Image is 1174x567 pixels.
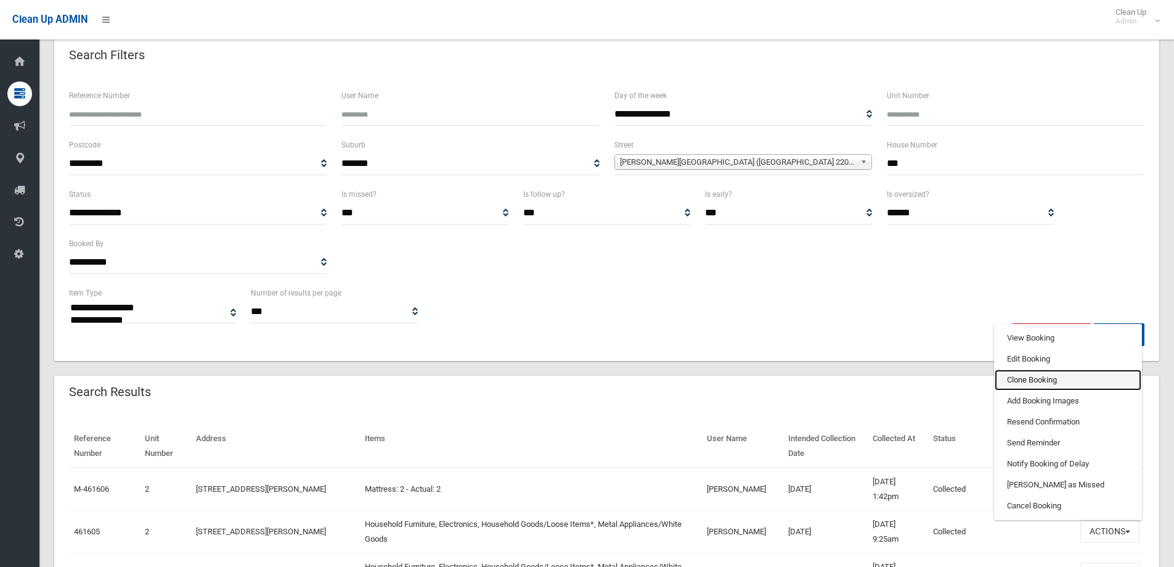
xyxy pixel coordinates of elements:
[74,484,109,494] a: M-461606
[995,495,1141,516] a: Cancel Booking
[928,510,1075,553] td: Collected
[1109,7,1159,26] span: Clean Up
[868,510,928,553] td: [DATE] 9:25am
[69,237,104,250] label: Booked By
[1093,323,1144,346] button: Search
[620,155,855,170] span: [PERSON_NAME][GEOGRAPHIC_DATA] ([GEOGRAPHIC_DATA] 2200)
[196,527,326,536] a: [STREET_ADDRESS][PERSON_NAME]
[1080,520,1139,543] button: Actions
[196,484,326,494] a: [STREET_ADDRESS][PERSON_NAME]
[783,425,868,468] th: Intended Collection Date
[69,425,140,468] th: Reference Number
[702,468,783,511] td: [PERSON_NAME]
[69,188,91,201] label: Status
[995,328,1141,349] a: View Booking
[995,474,1141,495] a: [PERSON_NAME] as Missed
[69,286,102,300] label: Item Type
[1012,323,1091,346] a: Clear Search
[140,425,191,468] th: Unit Number
[783,510,868,553] td: [DATE]
[360,510,702,553] td: Household Furniture, Electronics, Household Goods/Loose Items*, Metal Appliances/White Goods
[54,380,166,404] header: Search Results
[341,89,378,102] label: User Name
[69,89,130,102] label: Reference Number
[928,468,1075,511] td: Collected
[614,138,634,152] label: Street
[341,138,365,152] label: Suburb
[928,425,1075,468] th: Status
[995,349,1141,370] a: Edit Booking
[360,468,702,511] td: Mattress: 2 - Actual: 2
[54,43,160,67] header: Search Filters
[140,510,191,553] td: 2
[251,286,341,300] label: Number of results per page
[523,188,565,201] label: Is follow up?
[705,188,732,201] label: Is early?
[360,425,702,468] th: Items
[702,510,783,553] td: [PERSON_NAME]
[1115,17,1146,26] small: Admin
[995,432,1141,453] a: Send Reminder
[702,425,783,468] th: User Name
[887,138,937,152] label: House Number
[995,391,1141,412] a: Add Booking Images
[868,468,928,511] td: [DATE] 1:42pm
[887,188,929,201] label: Is oversized?
[995,412,1141,432] a: Resend Confirmation
[69,138,100,152] label: Postcode
[191,425,360,468] th: Address
[995,453,1141,474] a: Notify Booking of Delay
[140,468,191,511] td: 2
[74,527,100,536] a: 461605
[868,425,928,468] th: Collected At
[887,89,929,102] label: Unit Number
[614,89,667,102] label: Day of the week
[341,188,377,201] label: Is missed?
[783,468,868,511] td: [DATE]
[12,14,88,25] span: Clean Up ADMIN
[995,370,1141,391] a: Clone Booking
